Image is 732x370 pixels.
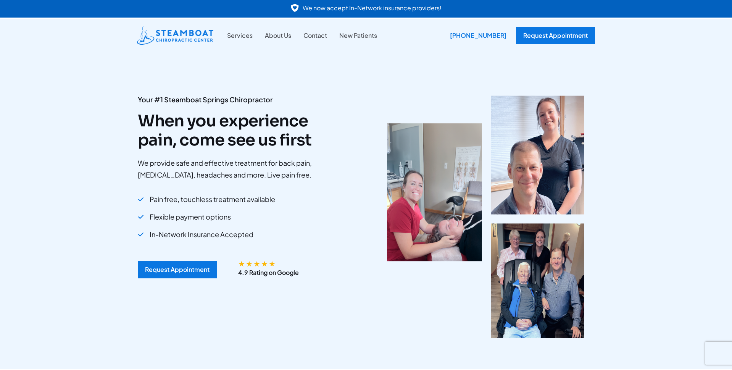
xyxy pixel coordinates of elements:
[137,26,213,45] img: Steamboat Chiropractic Center
[221,31,259,40] a: Services
[138,95,273,104] strong: Your #1 Steamboat Springs Chiropractor
[246,260,253,266] span: ★
[150,192,275,206] span: Pain free, touchless treatment available
[333,31,383,40] a: New Patients
[516,27,595,44] a: Request Appointment
[221,31,383,40] nav: Site Navigation
[138,111,339,150] h2: When you experience pain, come see us first
[253,260,260,266] span: ★
[238,268,299,278] p: 4.9 Rating on Google
[138,261,217,278] a: Request Appointment
[238,260,276,266] div: 4.9/5
[259,31,297,40] a: About Us
[261,260,268,266] span: ★
[238,260,245,266] span: ★
[297,31,333,40] a: Contact
[150,210,231,224] span: Flexible payment options
[138,157,339,181] p: We provide safe and effective treatment for back pain, [MEDICAL_DATA], headaches and more. Live p...
[150,228,253,241] span: In-Network Insurance Accepted
[444,27,512,44] div: [PHONE_NUMBER]
[444,27,508,44] a: [PHONE_NUMBER]
[269,260,276,266] span: ★
[145,267,210,273] div: Request Appointment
